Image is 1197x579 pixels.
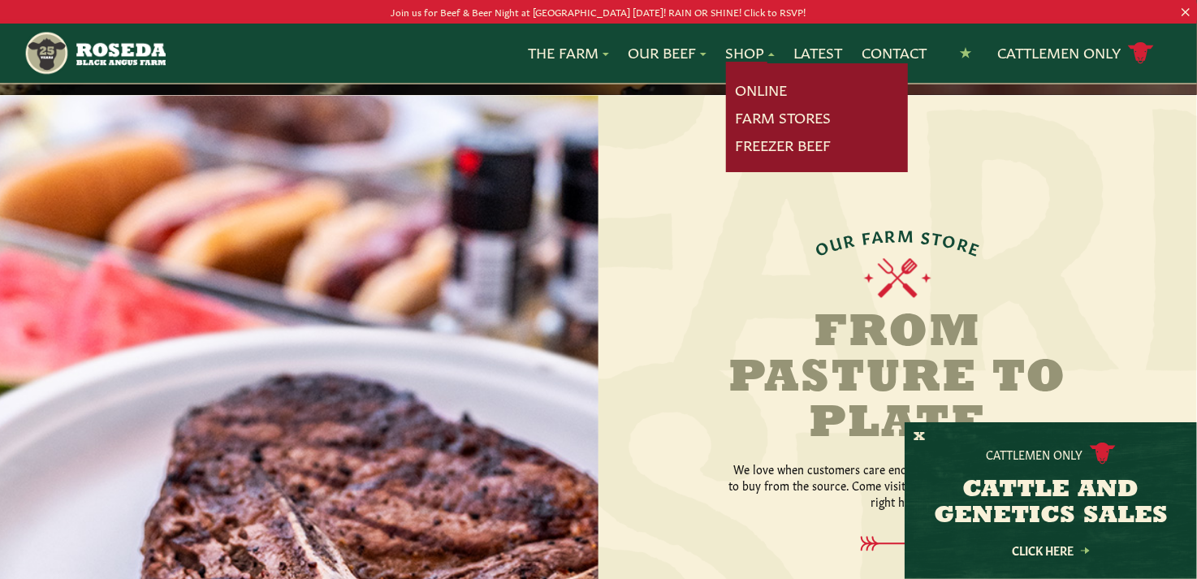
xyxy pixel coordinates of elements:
[629,42,707,63] a: Our Beef
[897,224,914,243] span: M
[1090,443,1116,464] img: cattle-icon.svg
[931,227,945,247] span: T
[60,3,1138,20] p: Join us for Beef & Beer Night at [GEOGRAPHIC_DATA] [DATE]! RAIN OR SHINE! Click to RSVP!
[862,42,927,63] a: Contact
[736,135,832,156] a: Freezer Beef
[736,107,832,128] a: Farm Stores
[914,429,925,446] button: X
[967,236,983,257] span: E
[998,39,1154,67] a: Cattlemen Only
[794,42,843,63] a: Latest
[811,225,984,257] div: OUR FARM STORE
[698,311,1097,447] h2: From Pasture to Plate
[827,231,845,253] span: U
[987,446,1083,462] p: Cattlemen Only
[920,226,933,244] span: S
[884,224,897,242] span: R
[728,460,1069,509] p: We love when customers care enough about their farm products to buy from the source. Come visit u...
[955,233,972,253] span: R
[24,30,165,76] img: https://roseda.com/wp-content/uploads/2021/05/roseda-25-header.png
[925,477,1177,529] h3: CATTLE AND GENETICS SALES
[736,80,788,101] a: Online
[24,24,1173,83] nav: Main Navigation
[529,42,609,63] a: The Farm
[726,42,775,63] a: Shop
[941,229,959,249] span: O
[812,235,832,257] span: O
[841,229,857,249] span: R
[978,545,1124,555] a: Click Here
[860,226,873,245] span: F
[871,225,885,244] span: A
